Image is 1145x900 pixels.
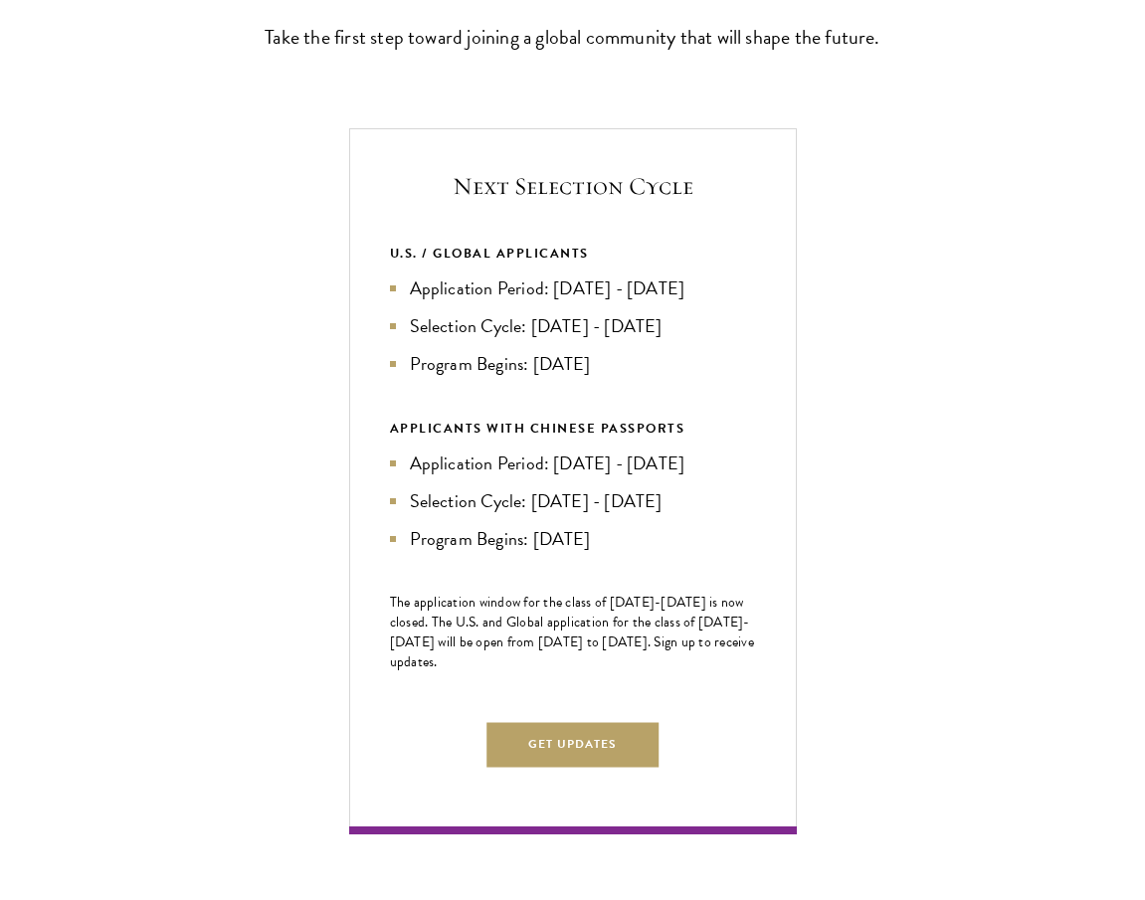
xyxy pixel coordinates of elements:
li: Selection Cycle: [DATE] - [DATE] [390,312,756,340]
li: Program Begins: [DATE] [390,350,756,378]
li: Application Period: [DATE] - [DATE] [390,450,756,477]
div: U.S. / GLOBAL APPLICANTS [390,243,756,265]
button: Get Updates [486,722,660,767]
li: Program Begins: [DATE] [390,525,756,553]
div: APPLICANTS WITH CHINESE PASSPORTS [390,418,756,440]
span: The application window for the class of [DATE]-[DATE] is now closed. The U.S. and Global applicat... [390,592,754,672]
li: Application Period: [DATE] - [DATE] [390,274,756,302]
li: Selection Cycle: [DATE] - [DATE] [390,487,756,515]
p: Take the first step toward joining a global community that will shape the future. [265,20,881,54]
h5: Next Selection Cycle [390,169,756,203]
